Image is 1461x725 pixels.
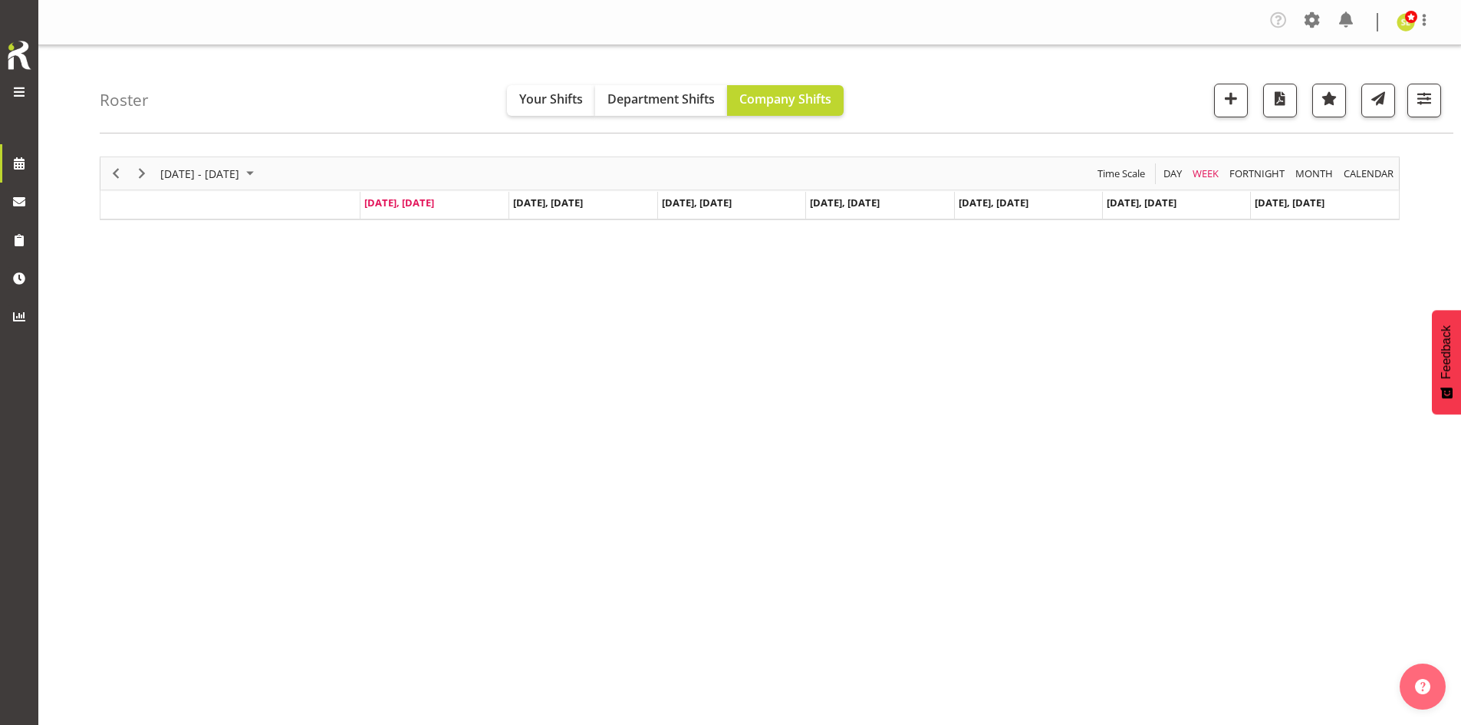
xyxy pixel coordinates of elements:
span: [DATE], [DATE] [1255,196,1325,209]
button: Next [132,164,153,183]
span: Week [1191,164,1220,183]
button: Timeline Month [1293,164,1336,183]
span: calendar [1342,164,1395,183]
h4: Roster [100,91,149,109]
span: [DATE], [DATE] [810,196,880,209]
button: Highlight an important date within the roster. [1312,84,1346,117]
button: September 01 - 07, 2025 [158,164,261,183]
span: Month [1294,164,1334,183]
button: Send a list of all shifts for the selected filtered period to all rostered employees. [1361,84,1395,117]
span: Feedback [1440,325,1453,379]
span: Company Shifts [739,91,831,107]
img: Rosterit icon logo [4,38,35,72]
span: Department Shifts [607,91,715,107]
img: sarah-edwards11800.jpg [1397,13,1415,31]
div: Previous [103,157,129,189]
button: Add a new shift [1214,84,1248,117]
button: Download a PDF of the roster according to the set date range. [1263,84,1297,117]
button: Fortnight [1227,164,1288,183]
span: Your Shifts [519,91,583,107]
span: [DATE] - [DATE] [159,164,241,183]
span: Fortnight [1228,164,1286,183]
button: Department Shifts [595,85,727,116]
button: Timeline Day [1161,164,1185,183]
button: Company Shifts [727,85,844,116]
span: Time Scale [1096,164,1147,183]
button: Previous [106,164,127,183]
div: Next [129,157,155,189]
img: help-xxl-2.png [1415,679,1430,694]
button: Filter Shifts [1407,84,1441,117]
button: Timeline Week [1190,164,1222,183]
button: Your Shifts [507,85,595,116]
span: [DATE], [DATE] [959,196,1028,209]
span: [DATE], [DATE] [662,196,732,209]
button: Feedback - Show survey [1432,310,1461,414]
div: Timeline Week of September 1, 2025 [100,157,1400,220]
span: [DATE], [DATE] [364,196,434,209]
span: Day [1162,164,1183,183]
span: [DATE], [DATE] [513,196,583,209]
span: [DATE], [DATE] [1107,196,1176,209]
button: Month [1341,164,1397,183]
button: Time Scale [1095,164,1148,183]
